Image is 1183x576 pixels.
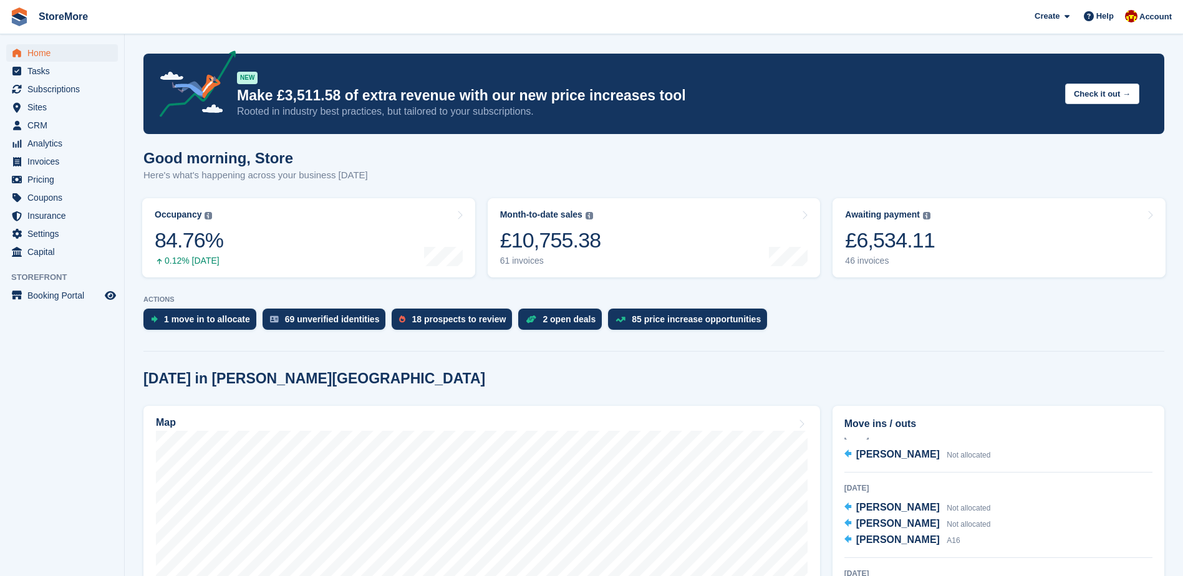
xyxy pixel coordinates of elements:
a: menu [6,62,118,80]
p: Here's what's happening across your business [DATE] [143,168,368,183]
div: 46 invoices [845,256,935,266]
span: Pricing [27,171,102,188]
a: [PERSON_NAME] Not allocated [844,500,991,516]
h2: [DATE] in [PERSON_NAME][GEOGRAPHIC_DATA] [143,370,485,387]
a: 1 move in to allocate [143,309,263,336]
span: Help [1096,10,1114,22]
img: price_increase_opportunities-93ffe204e8149a01c8c9dc8f82e8f89637d9d84a8eef4429ea346261dce0b2c0.svg [616,317,625,322]
span: Tasks [27,62,102,80]
h2: Move ins / outs [844,416,1152,431]
span: Capital [27,243,102,261]
div: Awaiting payment [845,209,920,220]
span: Settings [27,225,102,242]
img: Store More Team [1125,10,1137,22]
a: menu [6,243,118,261]
span: Not allocated [947,520,990,529]
img: price-adjustments-announcement-icon-8257ccfd72463d97f412b2fc003d46551f7dbcb40ab6d574587a9cd5c0d94... [149,50,236,122]
a: menu [6,153,118,170]
a: menu [6,287,118,304]
img: icon-info-grey-7440780725fd019a000dd9b08b2336e03edf1995a4989e88bcd33f0948082b44.svg [586,212,593,219]
button: Check it out → [1065,84,1139,104]
p: ACTIONS [143,295,1164,304]
img: move_ins_to_allocate_icon-fdf77a2bb77ea45bf5b3d319d69a93e2d87916cf1d5bf7949dd705db3b84f3ca.svg [151,315,158,323]
div: Occupancy [155,209,201,220]
div: 69 unverified identities [285,314,380,324]
span: [PERSON_NAME] [856,534,940,545]
a: menu [6,225,118,242]
div: 61 invoices [500,256,601,266]
a: 85 price increase opportunities [608,309,773,336]
a: menu [6,117,118,134]
a: [PERSON_NAME] A16 [844,532,960,549]
span: Sites [27,98,102,116]
a: menu [6,80,118,98]
a: menu [6,98,118,116]
a: menu [6,189,118,206]
a: menu [6,135,118,152]
span: [PERSON_NAME] [856,502,940,512]
a: Occupancy 84.76% 0.12% [DATE] [142,198,475,277]
img: icon-info-grey-7440780725fd019a000dd9b08b2336e03edf1995a4989e88bcd33f0948082b44.svg [923,212,930,219]
a: menu [6,207,118,224]
span: Create [1035,10,1060,22]
a: 2 open deals [518,309,608,336]
img: prospect-51fa495bee0391a8d652442698ab0144808aea92771e9ea1ae160a38d050c398.svg [399,315,405,323]
div: 85 price increase opportunities [632,314,761,324]
span: Not allocated [947,451,990,459]
div: [DATE] [844,482,1152,494]
span: Insurance [27,207,102,224]
div: 18 prospects to review [412,314,506,324]
a: [PERSON_NAME] Not allocated [844,516,991,532]
a: [PERSON_NAME] Not allocated [844,447,991,463]
span: Invoices [27,153,102,170]
img: deal-1b604bf984904fb50ccaf53a9ad4b4a5d6e5aea283cecdc64d6e3604feb123c2.svg [526,315,536,324]
h1: Good morning, Store [143,150,368,166]
span: Analytics [27,135,102,152]
div: 84.76% [155,228,223,253]
div: £6,534.11 [845,228,935,253]
a: 18 prospects to review [392,309,518,336]
span: [PERSON_NAME] [856,518,940,529]
span: [PERSON_NAME] [856,449,940,459]
div: 1 move in to allocate [164,314,250,324]
span: Not allocated [947,504,990,512]
div: Month-to-date sales [500,209,582,220]
span: A16 [947,536,960,545]
img: stora-icon-8386f47178a22dfd0bd8f6a31ec36ba5ce8667c1dd55bd0f319d3a0aa187defe.svg [10,7,29,26]
img: verify_identity-adf6edd0f0f0b5bbfe63781bf79b02c33cf7c696d77639b501bdc392416b5a36.svg [270,315,279,323]
span: Subscriptions [27,80,102,98]
a: StoreMore [34,6,93,27]
img: icon-info-grey-7440780725fd019a000dd9b08b2336e03edf1995a4989e88bcd33f0948082b44.svg [205,212,212,219]
span: Account [1139,11,1172,23]
div: NEW [237,72,258,84]
a: menu [6,171,118,188]
span: CRM [27,117,102,134]
span: Home [27,44,102,62]
a: Awaiting payment £6,534.11 46 invoices [833,198,1166,277]
div: £10,755.38 [500,228,601,253]
a: menu [6,44,118,62]
span: Storefront [11,271,124,284]
span: Coupons [27,189,102,206]
span: Booking Portal [27,287,102,304]
div: 2 open deals [543,314,596,324]
a: Month-to-date sales £10,755.38 61 invoices [488,198,821,277]
a: 69 unverified identities [263,309,392,336]
h2: Map [156,417,176,428]
a: Preview store [103,288,118,303]
div: 0.12% [DATE] [155,256,223,266]
p: Rooted in industry best practices, but tailored to your subscriptions. [237,105,1055,118]
p: Make £3,511.58 of extra revenue with our new price increases tool [237,87,1055,105]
